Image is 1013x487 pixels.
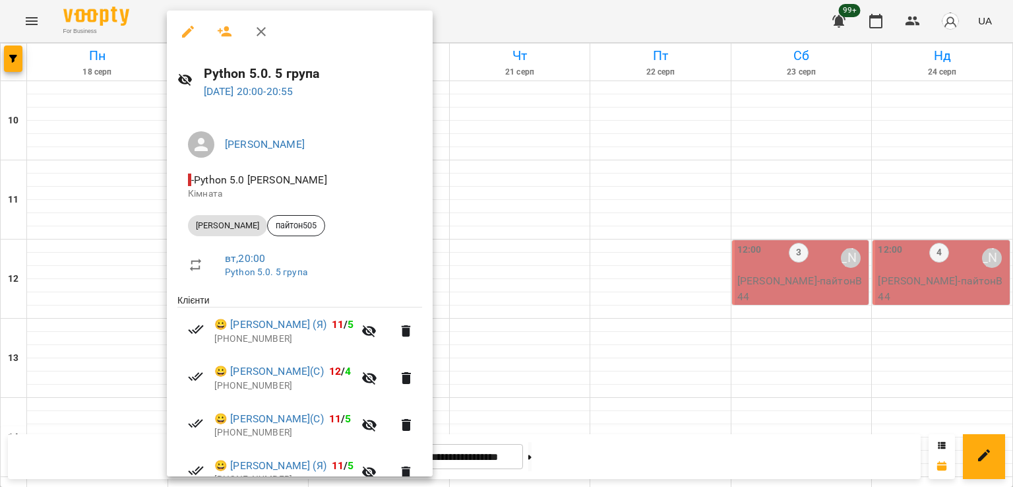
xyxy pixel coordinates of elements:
span: пайтон505 [268,220,324,232]
svg: Візит сплачено [188,321,204,337]
a: [DATE] 20:00-20:55 [204,85,293,98]
a: 😀 [PERSON_NAME](С) [214,364,324,379]
a: 😀 [PERSON_NAME] (Я) [214,458,326,474]
svg: Візит сплачено [188,463,204,478]
b: / [329,365,352,377]
b: / [332,459,354,472]
span: 11 [332,318,344,331]
p: [PHONE_NUMBER] [214,379,353,393]
p: [PHONE_NUMBER] [214,426,353,439]
div: пайтон505 [267,215,325,236]
p: [PHONE_NUMBER] [214,333,353,346]
span: - Python 5.0 [PERSON_NAME] [188,174,330,186]
span: 12 [329,365,341,377]
span: 5 [348,318,353,331]
a: 😀 [PERSON_NAME](С) [214,411,324,427]
span: [PERSON_NAME] [188,220,267,232]
span: 4 [345,365,351,377]
p: Кімната [188,187,412,201]
a: вт , 20:00 [225,252,265,265]
p: [PHONE_NUMBER] [214,473,353,486]
a: 😀 [PERSON_NAME] (Я) [214,317,326,333]
span: 5 [345,412,351,425]
svg: Візит сплачено [188,416,204,432]
span: 5 [348,459,353,472]
span: 11 [329,412,341,425]
svg: Візит сплачено [188,369,204,385]
b: / [332,318,354,331]
b: / [329,412,352,425]
a: Python 5.0. 5 група [225,267,307,277]
h6: Python 5.0. 5 група [204,63,422,84]
span: 11 [332,459,344,472]
a: [PERSON_NAME] [225,138,305,150]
